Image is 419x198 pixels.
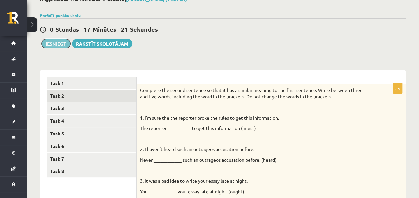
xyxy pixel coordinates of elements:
[140,178,369,184] p: 3. It was a bad idea to write your essay late at night.
[56,25,79,33] span: Stundas
[47,153,136,165] a: Task 7
[393,83,402,94] p: 8p
[93,25,116,33] span: Minūtes
[140,87,369,100] p: Complete the second sentence so that it has a similar meaning to the first sentence. Write betwee...
[47,140,136,152] a: Task 6
[50,25,53,33] span: 0
[140,157,369,163] p: Never ____________ such an outrageos accusation before. (heard)
[140,188,369,195] p: You ____________ your essay late at night. (ought)
[7,7,255,92] body: Editor, wiswyg-editor-user-answer-47025048411380
[140,146,369,153] p: 2. I haven’t heard such an outrageos accusation before.
[47,90,136,102] a: Task 2
[42,39,70,48] button: Iesniegt
[7,12,27,28] a: Rīgas 1. Tālmācības vidusskola
[47,77,136,89] a: Task 1
[72,39,132,48] a: Rakstīt skolotājam
[121,25,128,33] span: 21
[47,127,136,140] a: Task 5
[47,102,136,114] a: Task 3
[130,25,158,33] span: Sekundes
[47,115,136,127] a: Task 4
[140,125,369,132] p: The reporter __________ to get this information ( must)
[84,25,90,33] span: 17
[40,13,81,18] a: Parādīt punktu skalu
[140,115,369,121] p: 1. I’m sure the the reporter broke the rules to get this information.
[47,165,136,177] a: Task 8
